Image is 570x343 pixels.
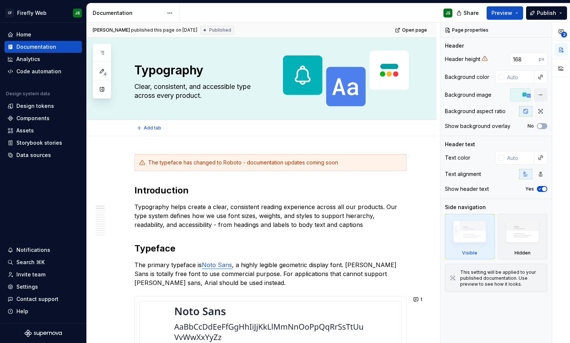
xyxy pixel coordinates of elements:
[445,214,495,259] div: Visible
[4,41,82,53] a: Documentation
[525,186,534,192] label: Yes
[25,330,62,337] svg: Supernova Logo
[393,25,430,35] a: Open page
[445,122,510,130] div: Show background overlay
[504,70,534,84] input: Auto
[445,55,480,63] div: Header height
[4,293,82,305] button: Contact support
[144,125,161,131] span: Add tab
[1,5,85,21] button: CFFirefly WebJS
[133,61,405,79] textarea: Typography
[4,112,82,124] a: Components
[133,81,405,102] textarea: Clear, consistent, and accessible type across every product.
[4,137,82,149] a: Storybook stories
[445,91,491,99] div: Background image
[4,100,82,112] a: Design tokens
[402,27,427,33] span: Open page
[16,271,45,278] div: Invite team
[16,259,45,266] div: Search ⌘K
[17,9,47,17] div: Firefly Web
[4,244,82,256] button: Notifications
[445,141,475,148] div: Header text
[16,31,31,38] div: Home
[510,52,539,66] input: Auto
[4,65,82,77] a: Code automation
[4,256,82,268] button: Search ⌘K
[16,308,28,315] div: Help
[498,214,548,259] div: Hidden
[491,9,512,17] span: Preview
[464,9,479,17] span: Share
[526,6,567,20] button: Publish
[16,43,56,51] div: Documentation
[134,243,407,254] h2: Typeface
[5,9,14,17] div: CF
[16,55,40,63] div: Analytics
[16,115,50,122] div: Components
[462,250,477,256] div: Visible
[93,27,130,33] span: [PERSON_NAME]
[515,250,531,256] div: Hidden
[4,125,82,137] a: Assets
[411,294,426,305] button: 1
[16,246,50,254] div: Notifications
[4,53,82,65] a: Analytics
[134,202,407,229] p: Typography helps create a clear, consistent reading experience across all our products. Our type ...
[453,6,484,20] button: Share
[445,203,486,211] div: Side navigation
[4,269,82,281] a: Invite team
[134,185,407,196] h2: Introduction
[134,123,165,133] button: Add tab
[445,185,489,193] div: Show header text
[16,127,34,134] div: Assets
[487,6,523,20] button: Preview
[528,123,534,129] label: No
[445,170,481,178] div: Text alignment
[6,91,50,97] div: Design system data
[131,27,197,33] div: published this page on [DATE]
[16,151,51,159] div: Data sources
[446,10,450,16] div: JS
[4,149,82,161] a: Data sources
[93,9,163,17] div: Documentation
[504,151,534,164] input: Auto
[16,283,38,291] div: Settings
[445,73,489,81] div: Background color
[460,269,542,287] div: This setting will be applied to your published documentation. Use preview to see how it looks.
[4,281,82,293] a: Settings
[4,305,82,317] button: Help
[148,159,402,166] div: The typeface has changed to Roboto - documentation updates coming soon
[16,102,54,110] div: Design tokens
[75,10,80,16] div: JS
[445,154,470,161] div: Text color
[102,71,108,77] span: 4
[16,139,62,147] div: Storybook stories
[445,42,464,49] div: Header
[537,9,556,17] span: Publish
[134,260,407,287] p: The primary typeface is , a highly legible geometric display font. [PERSON_NAME] Sans is totally ...
[539,56,544,62] p: px
[420,296,422,302] span: 1
[16,295,58,303] div: Contact support
[445,108,506,115] div: Background aspect ratio
[202,261,232,269] a: Noto Sans
[209,27,231,33] span: Published
[16,68,61,75] div: Code automation
[4,29,82,41] a: Home
[561,32,567,38] span: 2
